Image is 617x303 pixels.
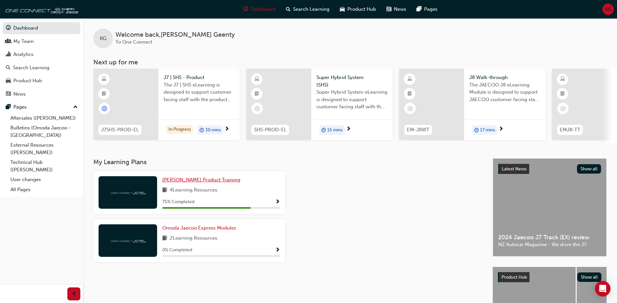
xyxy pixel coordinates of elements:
span: learningResourceType_ELEARNING-icon [560,75,565,84]
a: guage-iconDashboard [238,3,281,16]
button: Pages [3,101,80,113]
a: Omoda Jaecoo Express Modules [162,224,239,232]
span: learningResourceType_ELEARNING-icon [255,75,259,84]
span: learningRecordVerb_ATTEMPT-icon [101,106,107,112]
span: Show Progress [275,247,280,253]
span: next-icon [499,126,503,132]
a: Bulletins (Omoda Jaecoo - [GEOGRAPHIC_DATA]) [8,123,80,140]
button: DashboardMy TeamAnalyticsSearch LearningProduct HubNews [3,21,80,101]
span: Dashboard [251,6,275,13]
img: oneconnect [3,3,78,16]
a: Product Hub [3,75,80,87]
h3: Next up for me [83,59,617,66]
span: pages-icon [417,5,422,13]
span: 75 % Completed [162,198,194,206]
span: pages-icon [6,104,11,110]
span: booktick-icon [560,90,565,98]
div: Analytics [13,51,34,58]
span: 2024 Jaecoo J7 Track (EX) review [498,234,601,241]
span: 2 Learning Resources [170,234,217,243]
span: next-icon [346,126,351,132]
span: 15 mins [327,126,342,134]
span: learningResourceType_ELEARNING-icon [102,75,106,84]
span: guage-icon [243,5,248,13]
span: To One Connect [115,39,152,45]
a: search-iconSearch Learning [281,3,335,16]
span: learningRecordVerb_NONE-icon [560,106,566,112]
a: User changes [8,175,80,185]
a: External Resources ([PERSON_NAME]) [8,140,80,157]
span: duration-icon [321,126,326,134]
span: KG [100,35,106,42]
span: search-icon [6,65,10,71]
img: oneconnect [110,237,146,244]
span: learningRecordVerb_NONE-icon [407,106,413,112]
span: news-icon [386,5,391,13]
span: Omoda Jaecoo Express Modules [162,225,236,231]
button: Show Progress [275,246,280,254]
span: book-icon [162,234,167,243]
button: Show all [577,272,602,282]
span: Show Progress [275,199,280,205]
span: car-icon [6,78,11,84]
span: learningRecordVerb_NONE-icon [254,106,260,112]
span: Latest News [502,166,527,172]
span: Pages [424,6,437,13]
span: 17 mins [480,126,495,134]
a: car-iconProduct Hub [335,3,381,16]
span: EMJ8-TT [560,126,580,134]
span: The JAECOO J8 eLearning Module is designed to support JAECOO customer facing staff with the produ... [469,81,540,103]
span: up-icon [73,103,78,112]
a: Analytics [3,48,80,60]
span: duration-icon [199,126,204,134]
a: All Pages [8,185,80,195]
span: next-icon [224,126,229,132]
span: Super Hybrid System eLearning is designed to support customer facing staff with the understanding... [316,88,387,111]
img: oneconnect [110,189,146,195]
div: My Team [13,38,34,45]
span: 0 % Completed [162,246,192,254]
button: Show all [577,164,601,174]
span: Product Hub [502,274,527,280]
span: KG [605,6,611,13]
button: Show Progress [275,198,280,206]
div: Search Learning [13,64,49,72]
span: car-icon [340,5,345,13]
span: booktick-icon [255,90,259,98]
a: Dashboard [3,22,80,34]
span: chart-icon [6,52,11,58]
span: EM-J8WT [407,126,429,134]
a: [PERSON_NAME] Product Training [162,176,243,184]
span: The J7 | SHS eLearning is designed to support customer facing staff with the product and sales in... [164,81,235,103]
div: Open Intercom Messenger [595,281,610,296]
span: SHS-PROD-EL [254,126,287,134]
span: [PERSON_NAME] Product Training [162,177,240,183]
span: 4 Learning Resources [170,186,217,194]
span: 30 mins [205,126,221,134]
div: News [13,90,26,98]
a: My Team [3,35,80,47]
span: Search Learning [293,6,329,13]
span: search-icon [286,5,290,13]
span: duration-icon [474,126,479,134]
span: News [394,6,406,13]
a: Search Learning [3,62,80,74]
span: J8 Walk-through [469,74,540,81]
span: Product Hub [347,6,376,13]
div: Product Hub [13,77,42,85]
span: prev-icon [72,290,76,298]
a: Latest NewsShow all [498,164,601,174]
span: Super Hybrid System (SHS) [316,74,387,88]
button: KG [602,4,614,15]
a: Technical Hub ([PERSON_NAME]) [8,157,80,175]
a: J7SHS-PROD-ELJ7 | SHS - ProductThe J7 | SHS eLearning is designed to support customer facing staf... [93,69,240,140]
a: news-iconNews [381,3,411,16]
span: guage-icon [6,25,11,31]
a: Latest NewsShow all2024 Jaecoo J7 Track (EX) reviewNZ Autocar Magazine - We drive the J7. [493,158,607,257]
a: SHS-PROD-ELSuper Hybrid System (SHS)Super Hybrid System eLearning is designed to support customer... [246,69,393,140]
span: J7SHS-PROD-EL [101,126,139,134]
a: Aftersales ([PERSON_NAME]) [8,113,80,123]
a: EM-J8WTJ8 Walk-throughThe JAECOO J8 eLearning Module is designed to support JAECOO customer facin... [399,69,545,140]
